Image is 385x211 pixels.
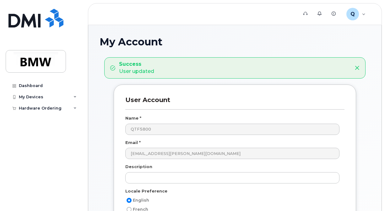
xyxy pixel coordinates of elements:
label: Email * [125,140,141,146]
label: Description [125,164,152,170]
input: English [127,198,132,203]
label: Locale Preference [125,188,167,194]
h3: User Account [125,96,344,110]
span: English [133,198,149,203]
strong: Success [119,61,154,68]
label: Name * [125,115,141,121]
div: User updated [119,61,154,75]
h1: My Account [100,36,370,47]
